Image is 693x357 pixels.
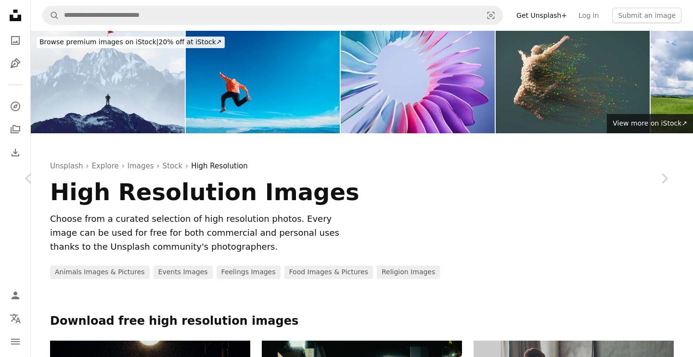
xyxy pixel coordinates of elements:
a: Images [128,160,154,172]
a: Log in [573,8,604,23]
a: Religion Images [377,266,440,279]
button: Visual search [479,6,502,25]
a: Next [635,132,693,225]
button: Submit an image [612,8,681,23]
a: Explore [6,97,25,116]
a: Illustrations [6,54,25,73]
img: Business Success Goal [31,31,185,133]
img: Abstract Jumping Man With Wires [496,31,650,133]
button: Search Unsplash [43,6,59,25]
a: Events Images [154,266,213,279]
a: Animals Images & Pictures [50,266,150,279]
a: Explore [92,160,119,172]
a: Get Unsplash+ [511,8,573,23]
div: 20% off at iStock ↗ [37,37,225,48]
span: View more on iStock ↗ [613,119,687,127]
button: Language [6,309,25,328]
a: Feelings Images [217,266,281,279]
div: › › › › [50,160,674,172]
a: Food Images & Pictures [284,266,373,279]
a: High Resolution [191,160,248,172]
button: Menu [6,332,25,351]
a: Collections [6,120,25,139]
img: Crazy mountain climber jumps to the air in the summit of a mountain [186,31,340,133]
a: Unsplash [50,160,83,172]
h1: High Resolution Images [50,179,462,204]
h2: Download free high resolution images [50,314,674,329]
a: View more on iStock↗ [607,114,693,133]
img: background images, wallpapers, high resolution [341,31,495,133]
a: Stock [163,160,183,172]
a: Log in / Sign up [6,286,25,305]
div: Choose from a curated selection of high resolution photos. Every image can be used for free for b... [50,212,356,254]
a: Photos [6,31,25,50]
a: Browse premium images on iStock|20% off at iStock↗ [31,31,231,54]
span: Browse premium images on iStock | [39,38,158,46]
form: Find visuals sitewide [42,6,503,25]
